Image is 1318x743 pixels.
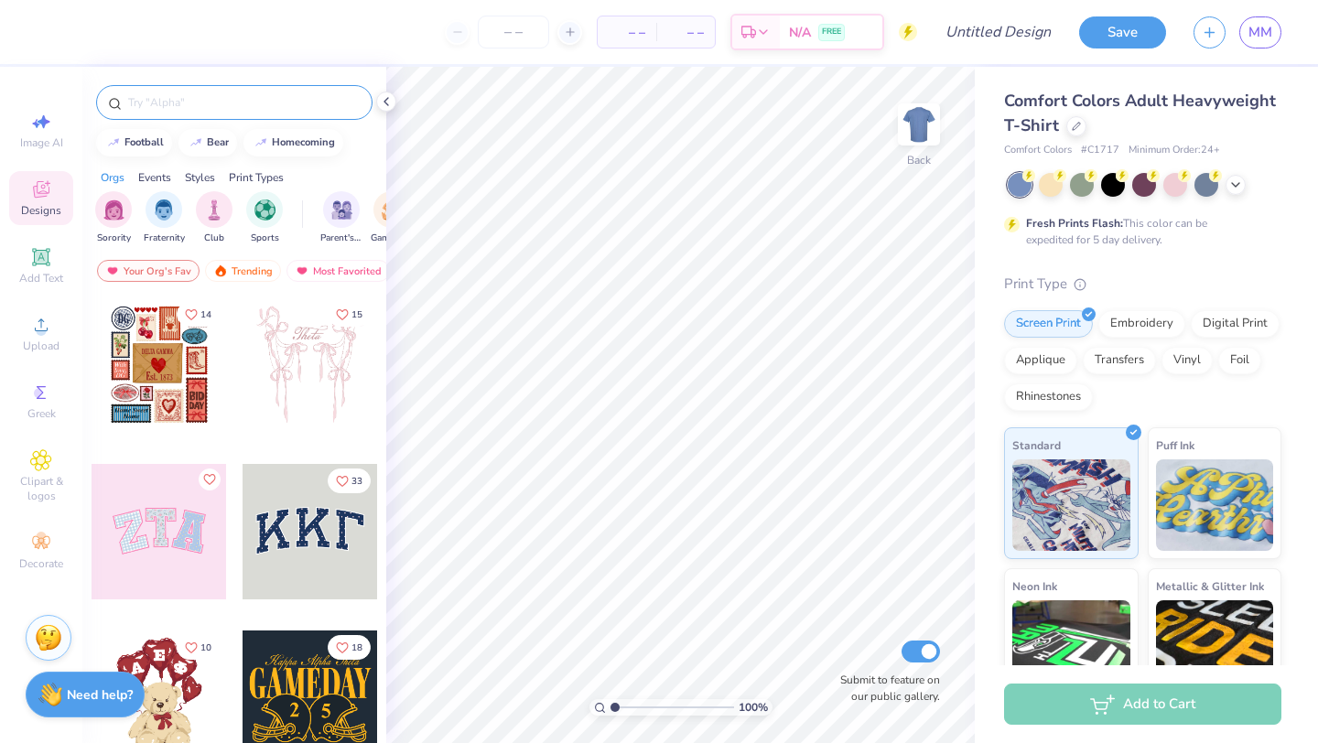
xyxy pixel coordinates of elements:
[830,672,940,705] label: Submit to feature on our public gallery.
[96,129,172,156] button: football
[1004,90,1276,136] span: Comfort Colors Adult Heavyweight T-Shirt
[243,129,343,156] button: homecoming
[154,199,174,221] img: Fraternity Image
[351,643,362,652] span: 18
[200,643,211,652] span: 10
[1156,436,1194,455] span: Puff Ink
[144,232,185,245] span: Fraternity
[320,191,362,245] button: filter button
[246,191,283,245] div: filter for Sports
[144,191,185,245] div: filter for Fraternity
[103,199,124,221] img: Sorority Image
[254,199,275,221] img: Sports Image
[67,686,133,704] strong: Need help?
[667,23,704,42] span: – –
[1012,576,1057,596] span: Neon Ink
[1012,436,1061,455] span: Standard
[1004,310,1093,338] div: Screen Print
[371,191,413,245] div: filter for Game Day
[1004,383,1093,411] div: Rhinestones
[27,406,56,421] span: Greek
[1026,216,1123,231] strong: Fresh Prints Flash:
[1248,22,1272,43] span: MM
[105,264,120,277] img: most_fav.gif
[138,169,171,186] div: Events
[320,232,362,245] span: Parent's Weekend
[185,169,215,186] div: Styles
[178,129,237,156] button: bear
[331,199,352,221] img: Parent's Weekend Image
[328,635,371,660] button: Like
[901,106,937,143] img: Back
[907,152,931,168] div: Back
[229,169,284,186] div: Print Types
[106,137,121,148] img: trend_line.gif
[196,191,232,245] button: filter button
[789,23,811,42] span: N/A
[1191,310,1280,338] div: Digital Print
[1156,459,1274,551] img: Puff Ink
[251,232,279,245] span: Sports
[1239,16,1281,48] a: MM
[1004,274,1281,295] div: Print Type
[1098,310,1185,338] div: Embroidery
[213,264,228,277] img: trending.gif
[196,191,232,245] div: filter for Club
[351,477,362,486] span: 33
[19,271,63,285] span: Add Text
[1161,347,1213,374] div: Vinyl
[286,260,390,282] div: Most Favorited
[609,23,645,42] span: – –
[199,468,221,490] button: Like
[204,232,224,245] span: Club
[295,264,309,277] img: most_fav.gif
[21,203,61,218] span: Designs
[1156,600,1274,692] img: Metallic & Glitter Ink
[1081,143,1119,158] span: # C1717
[97,260,200,282] div: Your Org's Fav
[1079,16,1166,48] button: Save
[931,14,1065,50] input: Untitled Design
[254,137,268,148] img: trend_line.gif
[95,191,132,245] button: filter button
[144,191,185,245] button: filter button
[95,191,132,245] div: filter for Sorority
[23,339,59,353] span: Upload
[1218,347,1261,374] div: Foil
[1129,143,1220,158] span: Minimum Order: 24 +
[328,468,371,493] button: Like
[246,191,283,245] button: filter button
[382,199,403,221] img: Game Day Image
[328,302,371,327] button: Like
[1004,347,1077,374] div: Applique
[320,191,362,245] div: filter for Parent's Weekend
[177,635,220,660] button: Like
[1012,600,1130,692] img: Neon Ink
[177,302,220,327] button: Like
[207,137,229,147] div: bear
[1026,215,1251,248] div: This color can be expedited for 5 day delivery.
[371,191,413,245] button: filter button
[205,260,281,282] div: Trending
[371,232,413,245] span: Game Day
[126,93,361,112] input: Try "Alpha"
[351,310,362,319] span: 15
[200,310,211,319] span: 14
[272,137,335,147] div: homecoming
[1012,459,1130,551] img: Standard
[739,699,768,716] span: 100 %
[822,26,841,38] span: FREE
[20,135,63,150] span: Image AI
[189,137,203,148] img: trend_line.gif
[97,232,131,245] span: Sorority
[204,199,224,221] img: Club Image
[124,137,164,147] div: football
[1004,143,1072,158] span: Comfort Colors
[1156,576,1264,596] span: Metallic & Glitter Ink
[101,169,124,186] div: Orgs
[19,556,63,571] span: Decorate
[1083,347,1156,374] div: Transfers
[9,474,73,503] span: Clipart & logos
[478,16,549,48] input: – –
